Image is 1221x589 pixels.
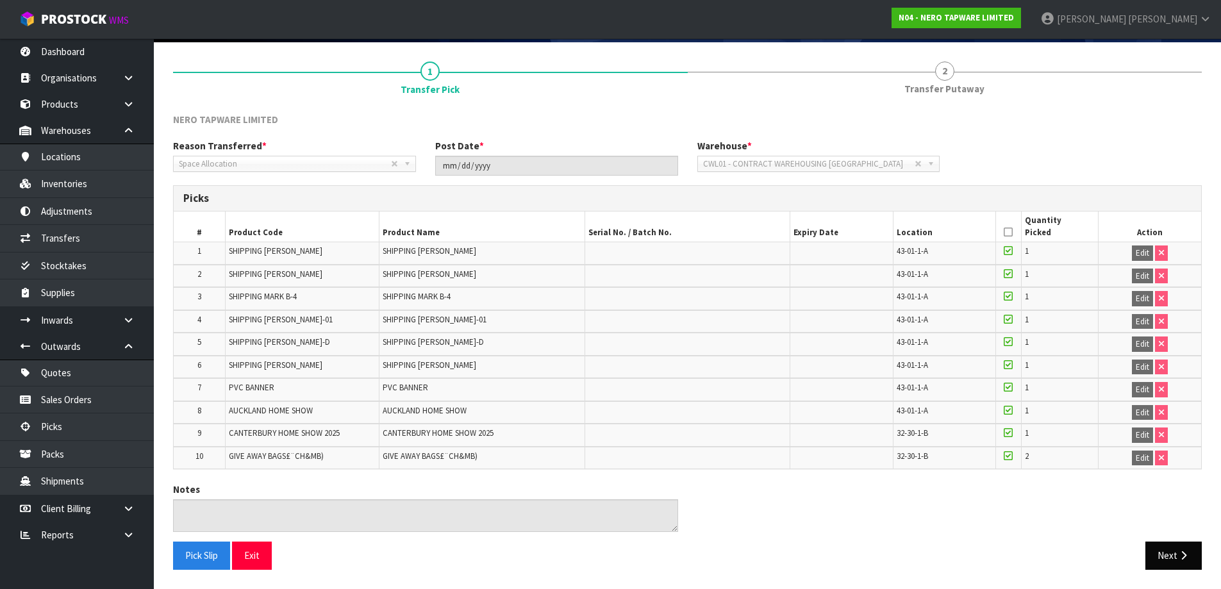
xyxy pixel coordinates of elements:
[585,212,790,242] th: Serial No. / Batch No.
[383,336,484,347] span: SHIPPING [PERSON_NAME]-D
[197,269,201,279] span: 2
[173,542,230,569] button: Pick Slip
[893,212,995,242] th: Location
[435,156,678,176] input: Post Date
[897,405,928,416] span: 43-01-1-A
[197,291,201,302] span: 3
[383,405,467,416] span: AUCKLAND HOME SHOW
[173,139,267,153] label: Reason Transferred
[197,314,201,325] span: 4
[232,542,272,569] button: Exit
[897,382,928,393] span: 43-01-1-A
[697,139,752,153] label: Warehouse
[383,382,428,393] span: PVC BANNER
[1025,245,1029,256] span: 1
[1132,245,1153,261] button: Edit
[383,314,486,325] span: SHIPPING [PERSON_NAME]-01
[1132,382,1153,397] button: Edit
[229,427,340,438] span: CANTERBURY HOME SHOW 2025
[1025,382,1029,393] span: 1
[197,382,201,393] span: 7
[897,451,928,461] span: 32-30-1-B
[197,427,201,438] span: 9
[401,83,460,96] span: Transfer Pick
[183,192,1192,204] h3: Picks
[1025,405,1029,416] span: 1
[383,269,476,279] span: SHIPPING [PERSON_NAME]
[435,139,484,153] label: Post Date
[897,269,928,279] span: 43-01-1-A
[935,62,954,81] span: 2
[229,291,297,302] span: SHIPPING MARK B-4
[1025,269,1029,279] span: 1
[1025,291,1029,302] span: 1
[420,62,440,81] span: 1
[383,245,476,256] span: SHIPPING [PERSON_NAME]
[1132,360,1153,375] button: Edit
[379,212,585,242] th: Product Name
[229,245,322,256] span: SHIPPING [PERSON_NAME]
[383,427,494,438] span: CANTERBURY HOME SHOW 2025
[229,360,322,370] span: SHIPPING [PERSON_NAME]
[1025,314,1029,325] span: 1
[897,427,928,438] span: 32-30-1-B
[897,245,928,256] span: 43-01-1-A
[383,360,476,370] span: SHIPPING [PERSON_NAME]
[1132,405,1153,420] button: Edit
[892,8,1021,28] a: N04 - NERO TAPWARE LIMITED
[195,451,203,461] span: 10
[790,212,893,242] th: Expiry Date
[1132,336,1153,352] button: Edit
[19,11,35,27] img: cube-alt.png
[1025,451,1029,461] span: 2
[229,314,333,325] span: SHIPPING [PERSON_NAME]-01
[41,11,106,28] span: ProStock
[197,405,201,416] span: 8
[229,336,330,347] span: SHIPPING [PERSON_NAME]-D
[899,12,1014,23] strong: N04 - NERO TAPWARE LIMITED
[173,103,1202,579] span: Transfer Pick
[109,14,129,26] small: WMS
[229,269,322,279] span: SHIPPING [PERSON_NAME]
[1025,360,1029,370] span: 1
[1145,542,1202,569] button: Next
[1132,451,1153,466] button: Edit
[897,336,928,347] span: 43-01-1-A
[1128,13,1197,25] span: [PERSON_NAME]
[897,360,928,370] span: 43-01-1-A
[1132,291,1153,306] button: Edit
[173,113,278,126] span: NERO TAPWARE LIMITED
[904,82,984,95] span: Transfer Putaway
[1057,13,1126,25] span: [PERSON_NAME]
[225,212,379,242] th: Product Code
[197,336,201,347] span: 5
[179,156,391,172] span: Space Allocation
[197,245,201,256] span: 1
[229,451,324,461] span: GIVE AWAY BAGS£¨CH&MB)
[174,212,225,242] th: #
[197,360,201,370] span: 6
[1132,427,1153,443] button: Edit
[1132,314,1153,329] button: Edit
[703,156,915,172] span: CWL01 - CONTRACT WAREHOUSING [GEOGRAPHIC_DATA]
[173,483,200,496] label: Notes
[383,451,478,461] span: GIVE AWAY BAGS£¨CH&MB)
[897,291,928,302] span: 43-01-1-A
[229,382,274,393] span: PVC BANNER
[1025,336,1029,347] span: 1
[1099,212,1201,242] th: Action
[1021,212,1098,242] th: Quantity Picked
[1132,269,1153,284] button: Edit
[897,314,928,325] span: 43-01-1-A
[383,291,451,302] span: SHIPPING MARK B-4
[1025,427,1029,438] span: 1
[229,405,313,416] span: AUCKLAND HOME SHOW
